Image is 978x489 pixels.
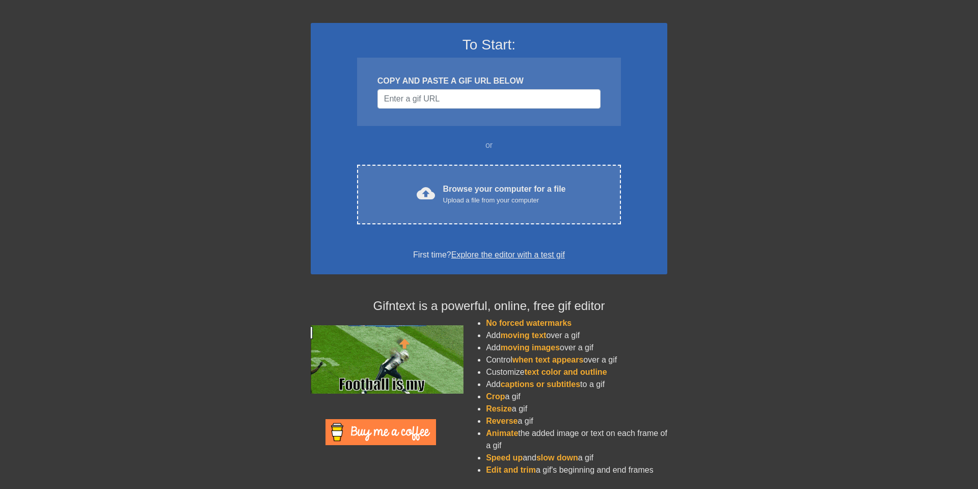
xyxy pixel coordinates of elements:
[486,429,518,437] span: Animate
[486,427,667,452] li: the added image or text on each frame of a gif
[486,366,667,378] li: Customize
[486,403,667,415] li: a gif
[486,453,523,462] span: Speed up
[337,139,641,151] div: or
[525,368,607,376] span: text color and outline
[486,378,667,391] li: Add to a gif
[486,392,505,401] span: Crop
[311,299,667,314] h4: Gifntext is a powerful, online, free gif editor
[486,391,667,403] li: a gif
[486,417,518,425] span: Reverse
[486,466,536,474] span: Edit and trim
[324,36,654,54] h3: To Start:
[443,183,566,205] div: Browse your computer for a file
[486,354,667,366] li: Control over a gif
[443,195,566,205] div: Upload a file from your computer
[501,343,560,352] span: moving images
[377,75,601,87] div: COPY AND PASTE A GIF URL BELOW
[501,380,580,389] span: captions or subtitles
[486,319,572,327] span: No forced watermarks
[501,331,547,340] span: moving text
[512,355,584,364] span: when text appears
[536,453,578,462] span: slow down
[417,184,435,202] span: cloud_upload
[486,452,667,464] li: and a gif
[486,464,667,476] li: a gif's beginning and end frames
[325,419,436,445] img: Buy Me A Coffee
[486,415,667,427] li: a gif
[486,404,512,413] span: Resize
[486,342,667,354] li: Add over a gif
[377,89,601,109] input: Username
[486,329,667,342] li: Add over a gif
[451,250,565,259] a: Explore the editor with a test gif
[324,249,654,261] div: First time?
[311,325,464,394] img: football_small.gif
